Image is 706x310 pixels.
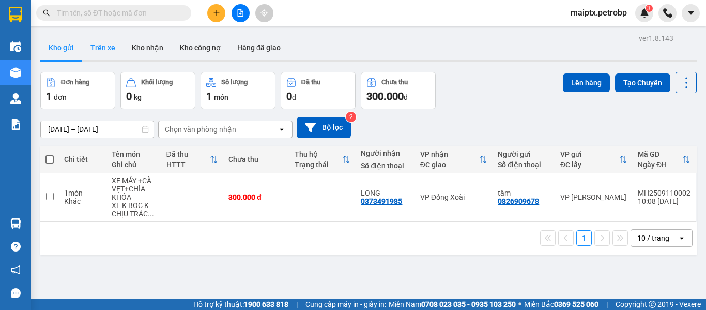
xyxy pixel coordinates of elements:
[57,7,179,19] input: Tìm tên, số ĐT hoặc mã đơn
[289,146,356,173] th: Toggle SortBy
[112,176,156,201] div: XE MÁY +CÀ VẸT+CHÌA KHÓA
[41,121,154,138] input: Select a date range.
[40,72,115,109] button: Đơn hàng1đơn
[244,300,288,308] strong: 1900 633 818
[637,233,669,243] div: 10 / trang
[165,124,236,135] div: Chọn văn phòng nhận
[498,160,550,169] div: Số điện thoại
[148,210,154,218] span: ...
[678,234,686,242] svg: open
[524,299,598,310] span: Miền Bắc
[421,300,516,308] strong: 0708 023 035 - 0935 103 250
[638,160,682,169] div: Ngày ĐH
[43,9,50,17] span: search
[615,73,670,92] button: Tạo Chuyến
[638,150,682,158] div: Mã GD
[112,201,156,218] div: XE K BỌC K CHỊU TRÁCH NHIỆM TRẦY XƯỚC BỂ VỠ
[172,35,229,60] button: Kho công nợ
[11,265,21,275] span: notification
[301,79,320,86] div: Đã thu
[361,189,409,197] div: LONG
[112,150,156,158] div: Tên món
[124,35,172,60] button: Kho nhận
[682,4,700,22] button: caret-down
[420,150,480,158] div: VP nhận
[286,90,292,102] span: 0
[296,299,298,310] span: |
[166,150,210,158] div: Đã thu
[576,230,592,246] button: 1
[237,9,244,17] span: file-add
[278,125,286,134] svg: open
[214,93,228,101] span: món
[120,72,195,109] button: Khối lượng0kg
[562,6,635,19] span: maiptx.petrobp
[11,242,21,252] span: question-circle
[64,155,101,164] div: Chi tiết
[563,73,610,92] button: Lên hàng
[415,146,493,173] th: Toggle SortBy
[221,79,248,86] div: Số lượng
[638,197,690,205] div: 10:08 [DATE]
[560,150,619,158] div: VP gửi
[112,160,156,169] div: Ghi chú
[61,79,89,86] div: Đơn hàng
[647,5,651,12] span: 3
[213,9,220,17] span: plus
[606,299,608,310] span: |
[260,9,268,17] span: aim
[361,149,409,157] div: Người nhận
[255,4,273,22] button: aim
[10,93,21,104] img: warehouse-icon
[229,35,289,60] button: Hàng đã giao
[305,299,386,310] span: Cung cấp máy in - giấy in:
[639,33,673,44] div: ver 1.8.143
[10,41,21,52] img: warehouse-icon
[297,117,351,138] button: Bộ lọc
[389,299,516,310] span: Miền Nam
[366,90,404,102] span: 300.000
[346,112,356,122] sup: 2
[11,288,21,298] span: message
[554,300,598,308] strong: 0369 525 060
[292,93,296,101] span: đ
[404,93,408,101] span: đ
[646,5,653,12] sup: 3
[498,189,550,197] div: tâm
[166,160,210,169] div: HTTT
[663,8,672,18] img: phone-icon
[54,93,67,101] span: đơn
[82,35,124,60] button: Trên xe
[207,4,225,22] button: plus
[9,7,22,22] img: logo-vxr
[498,197,539,205] div: 0826909678
[560,193,627,201] div: VP [PERSON_NAME]
[64,189,101,197] div: 1 món
[420,160,480,169] div: ĐC giao
[381,79,408,86] div: Chưa thu
[10,218,21,229] img: warehouse-icon
[498,150,550,158] div: Người gửi
[281,72,356,109] button: Đã thu0đ
[64,197,101,205] div: Khác
[361,161,409,170] div: Số điện thoại
[295,150,342,158] div: Thu hộ
[10,119,21,130] img: solution-icon
[193,299,288,310] span: Hỗ trợ kỹ thuật:
[649,301,656,308] span: copyright
[126,90,132,102] span: 0
[228,193,284,201] div: 300.000 đ
[638,189,690,197] div: MH2509110002
[361,197,402,205] div: 0373491985
[295,160,342,169] div: Trạng thái
[361,72,436,109] button: Chưa thu300.000đ
[40,35,82,60] button: Kho gửi
[560,160,619,169] div: ĐC lấy
[232,4,250,22] button: file-add
[201,72,275,109] button: Số lượng1món
[420,193,488,201] div: VP Đồng Xoài
[134,93,142,101] span: kg
[161,146,224,173] th: Toggle SortBy
[141,79,173,86] div: Khối lượng
[633,146,696,173] th: Toggle SortBy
